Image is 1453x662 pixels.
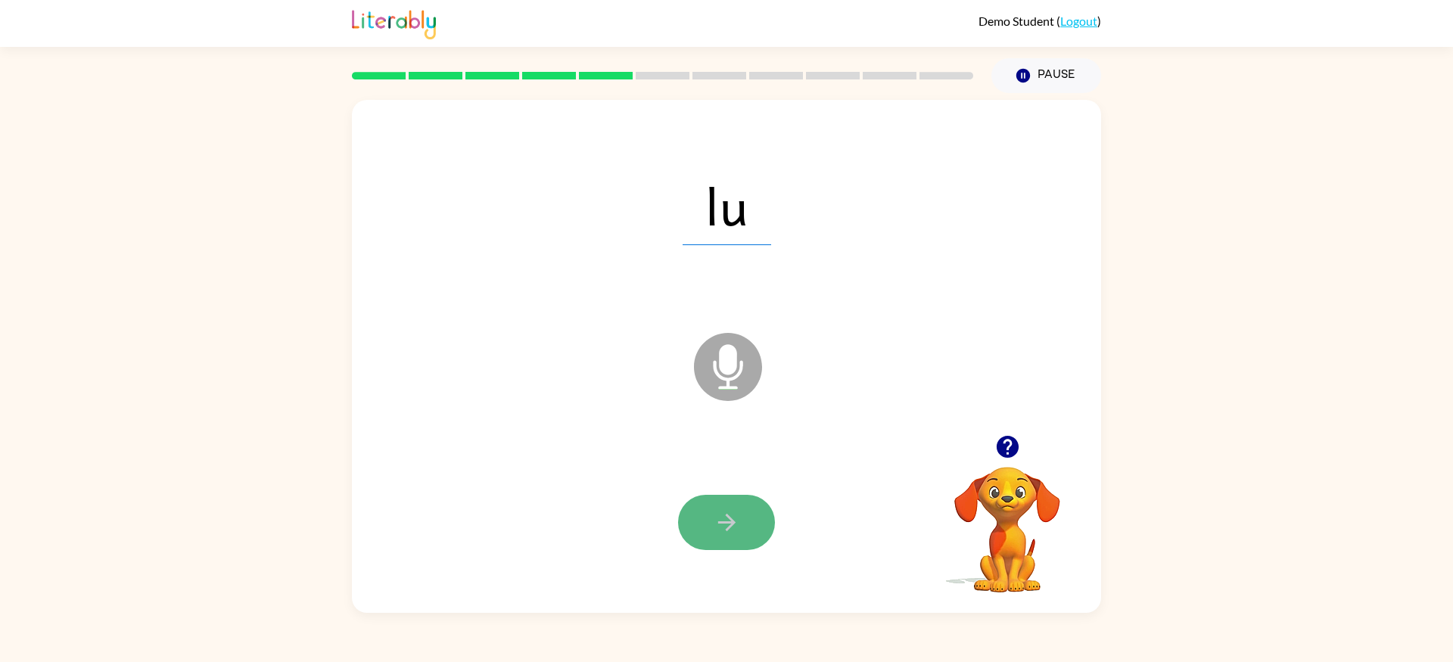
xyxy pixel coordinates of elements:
div: ( ) [979,14,1101,28]
button: Pause [991,58,1101,93]
a: Logout [1060,14,1097,28]
img: Literably [352,6,436,39]
video: Your browser must support playing .mp4 files to use Literably. Please try using another browser. [932,443,1083,595]
span: Demo Student [979,14,1056,28]
span: lu [683,166,771,245]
